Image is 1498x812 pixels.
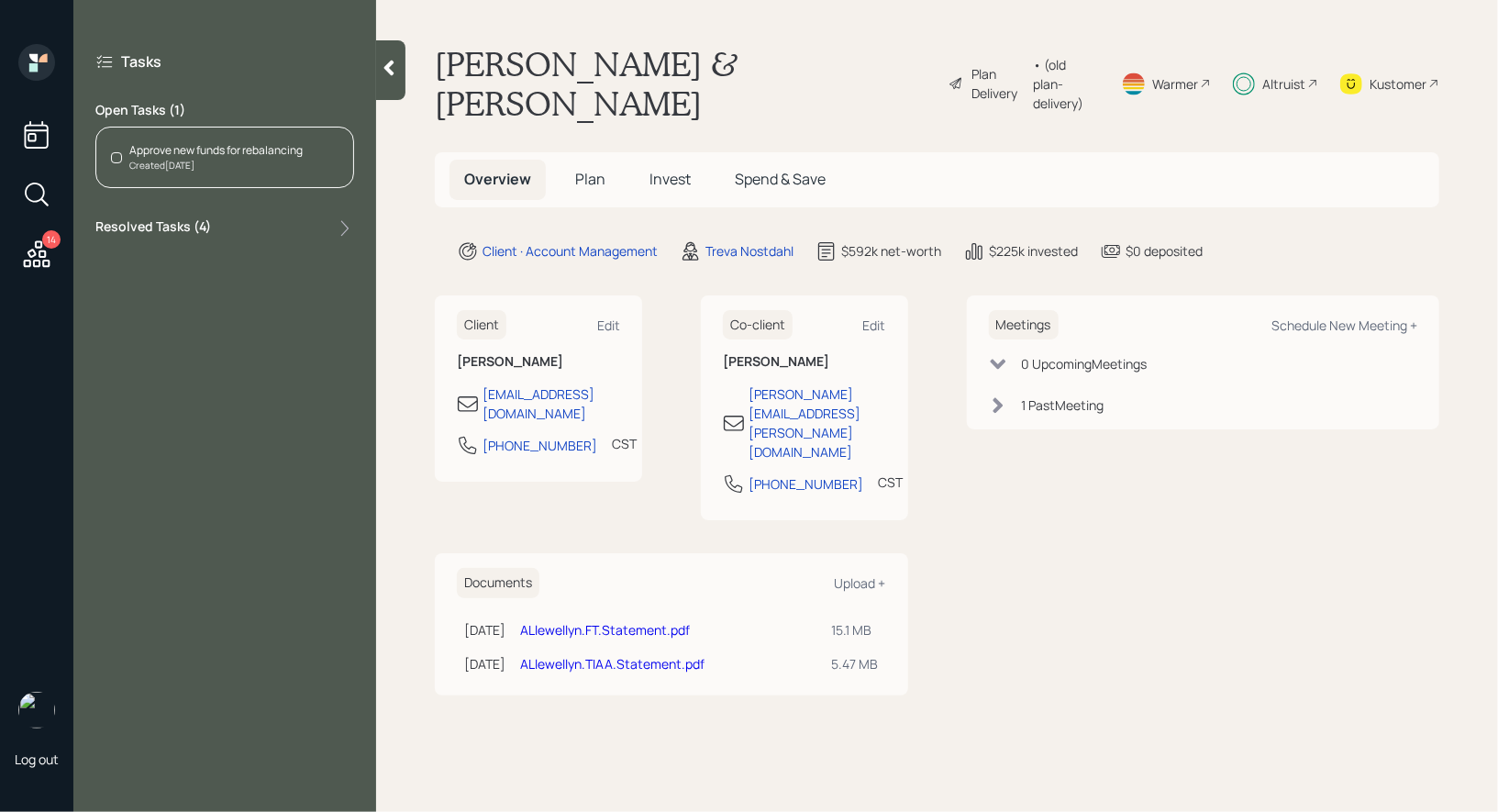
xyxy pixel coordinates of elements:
div: CST [612,434,637,453]
div: [PHONE_NUMBER] [749,474,863,494]
div: Log out [15,751,59,768]
h6: [PERSON_NAME] [723,354,886,370]
div: [DATE] [464,620,505,640]
div: Client · Account Management [483,241,658,261]
div: $592k net-worth [841,241,941,261]
label: Open Tasks ( 1 ) [95,101,354,119]
a: ALlewellyn.FT.Statement.pdf [520,621,690,639]
div: Kustomer [1370,74,1426,94]
h1: [PERSON_NAME] & [PERSON_NAME] [435,44,934,123]
h6: [PERSON_NAME] [457,354,620,370]
div: Edit [863,317,886,334]
div: 0 Upcoming Meeting s [1022,354,1148,373]
div: Edit [597,317,620,334]
h6: Co-client [723,310,793,340]
div: $225k invested [989,241,1078,261]
h6: Meetings [989,310,1059,340]
h6: Documents [457,568,539,598]
div: [PHONE_NUMBER] [483,436,597,455]
div: 14 [42,230,61,249]
div: $0 deposited [1126,241,1203,261]
div: [DATE] [464,654,505,673]
h6: Client [457,310,506,340]
div: 1 Past Meeting [1022,395,1104,415]
div: Altruist [1262,74,1305,94]
div: Plan Delivery [971,64,1024,103]
span: Invest [649,169,691,189]
div: Warmer [1152,74,1198,94]
a: ALlewellyn.TIAA.Statement.pdf [520,655,705,673]
span: Plan [575,169,605,189]
span: Spend & Save [735,169,826,189]
div: Schedule New Meeting + [1271,317,1417,334]
div: 5.47 MB [832,654,879,673]
div: Treva Nostdahl [705,241,793,261]
label: Tasks [121,51,161,72]
div: [PERSON_NAME][EMAIL_ADDRESS][PERSON_NAME][DOMAIN_NAME] [749,384,886,462]
div: [EMAIL_ADDRESS][DOMAIN_NAME] [483,384,620,423]
div: Approve new funds for rebalancing [129,142,303,159]
span: Overview [464,169,531,189]
div: CST [878,473,903,492]
div: 15.1 MB [832,620,879,640]
div: • (old plan-delivery) [1033,55,1099,113]
div: Created [DATE] [129,159,303,172]
img: treva-nostdahl-headshot.png [18,692,55,729]
label: Resolved Tasks ( 4 ) [95,217,211,239]
div: Upload + [835,574,886,592]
